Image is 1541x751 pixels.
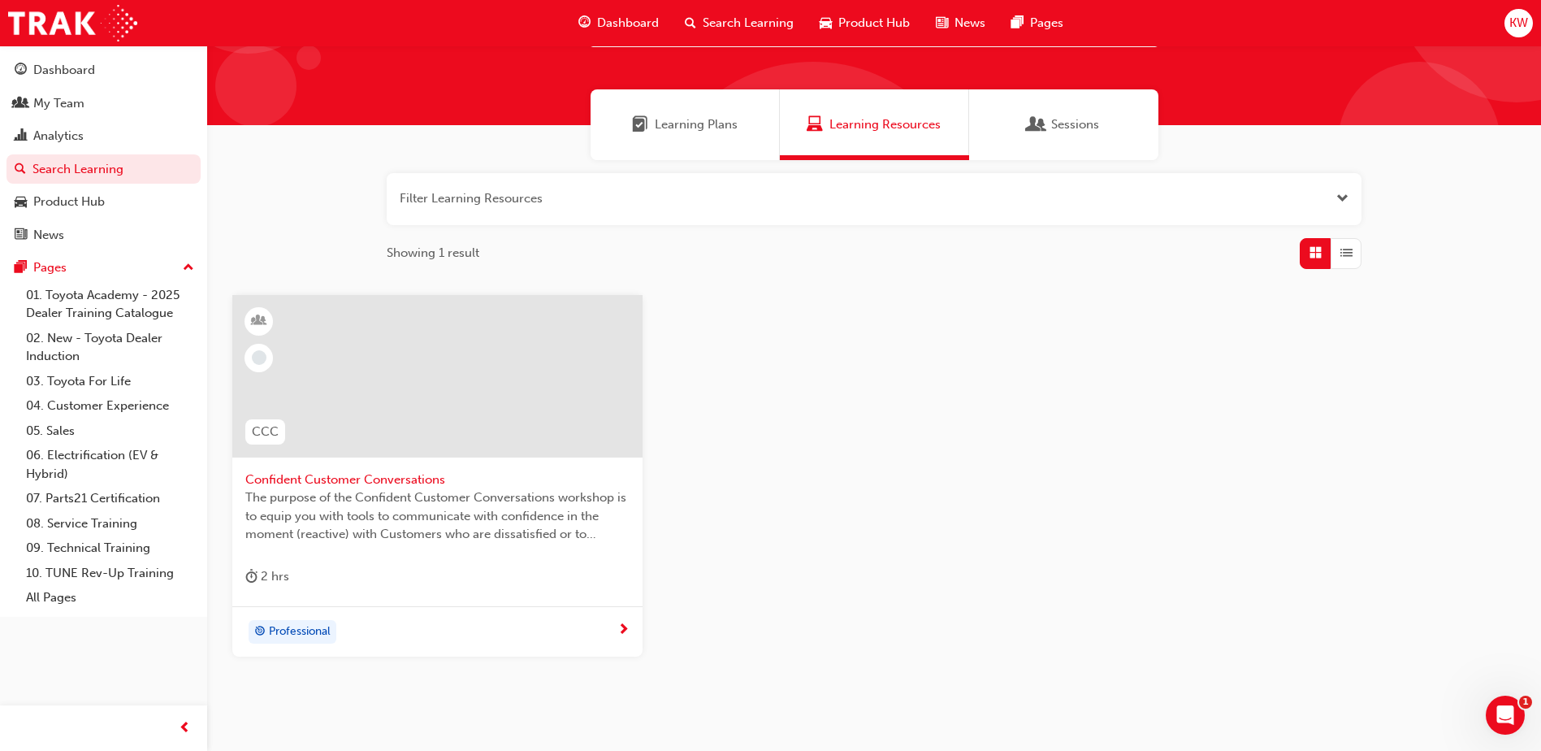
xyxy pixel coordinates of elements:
[632,115,648,134] span: Learning Plans
[387,244,479,263] span: Showing 1 result
[19,585,201,610] a: All Pages
[253,310,265,332] span: learningResourceType_INSTRUCTOR_LED-icon
[6,220,201,250] a: News
[6,253,201,283] button: Pages
[245,567,258,587] span: duration-icon
[19,393,201,419] a: 04. Customer Experience
[672,7,807,40] a: search-iconSearch Learning
[232,295,643,658] a: CCCConfident Customer ConversationsThe purpose of the Confident Customer Conversations workshop i...
[1336,189,1348,208] button: Open the filter
[565,7,672,40] a: guage-iconDashboard
[998,7,1076,40] a: pages-iconPages
[252,350,266,365] span: learningRecordVerb_NONE-icon
[780,89,969,160] a: Learning ResourcesLearning Resources
[6,121,201,151] a: Analytics
[19,369,201,394] a: 03. Toyota For Life
[923,7,998,40] a: news-iconNews
[954,14,985,33] span: News
[183,258,194,279] span: up-icon
[15,63,27,78] span: guage-icon
[591,89,780,160] a: Learning PlansLearning Plans
[578,13,591,33] span: guage-icon
[1504,9,1533,37] button: KW
[179,718,191,739] span: prev-icon
[15,228,27,243] span: news-icon
[6,89,201,119] a: My Team
[245,471,630,489] span: Confident Customer Conversations
[1030,14,1063,33] span: Pages
[33,61,95,80] div: Dashboard
[19,536,201,561] a: 09. Technical Training
[254,622,266,643] span: target-icon
[33,226,64,245] div: News
[33,258,67,277] div: Pages
[820,13,832,33] span: car-icon
[8,5,137,41] img: Trak
[19,561,201,586] a: 10. TUNE Rev-Up Training
[1519,696,1532,709] span: 1
[19,511,201,536] a: 08. Service Training
[829,115,941,134] span: Learning Resources
[6,154,201,184] a: Search Learning
[1340,244,1353,263] span: List
[15,195,27,210] span: car-icon
[33,193,105,211] div: Product Hub
[252,423,279,441] span: CCC
[1011,13,1024,33] span: pages-icon
[15,129,27,144] span: chart-icon
[1028,115,1045,134] span: Sessions
[245,488,630,544] span: The purpose of the Confident Customer Conversations workshop is to equip you with tools to commun...
[19,419,201,444] a: 05. Sales
[1309,244,1322,263] span: Grid
[1509,14,1528,33] span: KW
[936,13,948,33] span: news-icon
[807,7,923,40] a: car-iconProduct Hub
[15,261,27,276] span: pages-icon
[19,283,201,326] a: 01. Toyota Academy - 2025 Dealer Training Catalogue
[269,623,331,641] span: Professional
[838,14,910,33] span: Product Hub
[6,187,201,217] a: Product Hub
[6,55,201,85] a: Dashboard
[703,14,794,33] span: Search Learning
[15,163,26,177] span: search-icon
[19,326,201,369] a: 02. New - Toyota Dealer Induction
[19,443,201,486] a: 06. Electrification (EV & Hybrid)
[807,115,823,134] span: Learning Resources
[33,94,84,113] div: My Team
[19,486,201,511] a: 07. Parts21 Certification
[685,13,696,33] span: search-icon
[1486,696,1525,735] iframe: Intercom live chat
[6,52,201,253] button: DashboardMy TeamAnalyticsSearch LearningProduct HubNews
[969,89,1158,160] a: SessionsSessions
[617,623,630,638] span: next-icon
[245,567,289,587] div: 2 hrs
[597,14,659,33] span: Dashboard
[1051,115,1099,134] span: Sessions
[655,115,738,134] span: Learning Plans
[33,127,84,145] div: Analytics
[15,97,27,111] span: people-icon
